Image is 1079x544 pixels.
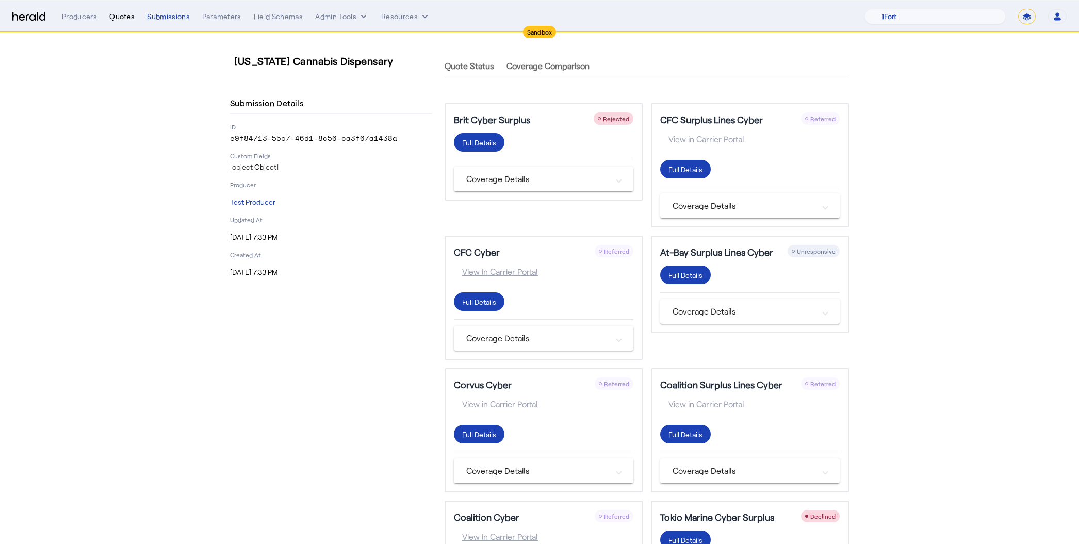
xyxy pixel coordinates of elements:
span: Referred [604,248,629,255]
span: View in Carrier Portal [660,398,744,410]
mat-panel-title: Coverage Details [466,332,609,344]
button: Full Details [454,425,504,443]
div: Sandbox [523,26,557,38]
h5: CFC Cyber [454,245,500,259]
h3: [US_STATE] Cannabis Dispensary [234,54,436,68]
h5: Coalition Cyber [454,510,519,524]
h5: At-Bay Surplus Lines Cyber [660,245,773,259]
mat-expansion-panel-header: Coverage Details [454,326,633,351]
span: View in Carrier Portal [454,398,538,410]
button: Full Details [660,160,711,178]
span: Rejected [603,115,629,122]
h4: Submission Details [230,97,307,109]
p: e9f84713-55c7-46d1-8c56-ca3f67a1438a [230,133,432,143]
button: Full Details [660,266,711,284]
button: Full Details [454,133,504,152]
p: Producer [230,180,432,189]
p: Custom Fields [230,152,432,160]
p: [DATE] 7:33 PM [230,267,432,277]
span: View in Carrier Portal [660,133,744,145]
span: View in Carrier Portal [454,266,538,278]
button: Full Details [454,292,504,311]
p: ID [230,123,432,131]
span: Referred [604,380,629,387]
p: [DATE] 7:33 PM [230,232,432,242]
mat-expansion-panel-header: Coverage Details [660,299,840,324]
span: Referred [604,513,629,520]
mat-expansion-panel-header: Coverage Details [660,458,840,483]
span: Quote Status [445,62,494,70]
div: Submissions [147,11,190,22]
div: Full Details [462,429,496,440]
p: Test Producer [230,197,432,207]
span: Referred [810,380,836,387]
button: internal dropdown menu [315,11,369,22]
span: Coverage Comparison [506,62,590,70]
mat-panel-title: Coverage Details [673,465,815,477]
span: Declined [810,513,836,520]
span: Referred [810,115,836,122]
div: Full Details [462,137,496,148]
p: Updated At [230,216,432,224]
div: Quotes [109,11,135,22]
img: Herald Logo [12,12,45,22]
mat-panel-title: Coverage Details [673,305,815,318]
a: Coverage Comparison [506,54,590,78]
div: Field Schemas [254,11,303,22]
h5: CFC Surplus Lines Cyber [660,112,763,127]
span: Unresponsive [797,248,836,255]
button: Full Details [660,425,711,443]
h5: Tokio Marine Cyber Surplus [660,510,774,524]
mat-panel-title: Coverage Details [466,465,609,477]
h5: Coalition Surplus Lines Cyber [660,377,782,392]
h5: Corvus Cyber [454,377,512,392]
div: Parameters [202,11,241,22]
p: [object Object] [230,162,432,172]
mat-expansion-panel-header: Coverage Details [454,458,633,483]
mat-expansion-panel-header: Coverage Details [454,167,633,191]
a: Quote Status [445,54,494,78]
h5: Brit Cyber Surplus [454,112,530,127]
mat-panel-title: Coverage Details [673,200,815,212]
span: View in Carrier Portal [454,531,538,543]
mat-panel-title: Coverage Details [466,173,609,185]
div: Full Details [668,429,702,440]
div: Full Details [462,296,496,307]
mat-expansion-panel-header: Coverage Details [660,193,840,218]
p: Created At [230,251,432,259]
div: Full Details [668,270,702,281]
div: Producers [62,11,97,22]
button: Resources dropdown menu [381,11,430,22]
div: Full Details [668,164,702,175]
